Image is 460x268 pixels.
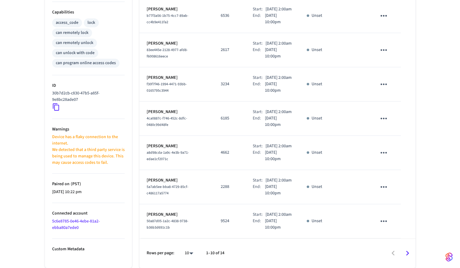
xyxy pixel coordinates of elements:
button: Go to next page [400,246,415,260]
p: [DATE] 10:00pm [265,115,292,128]
span: ( PST ) [70,181,81,187]
div: End: [252,149,265,162]
p: [DATE] 10:22 pm [52,189,125,195]
span: a8d98cda-1a9c-4e3b-9a71-edae1cf2071c [147,150,189,162]
img: SeamLogoGradient.69752ec5.svg [445,252,453,262]
p: [DATE] 2:00am [265,143,291,149]
p: Unset [312,184,322,190]
div: End: [252,115,265,128]
p: Paired on [52,181,125,187]
p: 3234 [220,81,238,87]
p: [DATE] 2:00am [265,177,291,184]
p: Unset [312,47,322,53]
div: can remotely unlock [56,40,93,46]
div: End: [252,81,265,94]
div: End: [252,13,265,25]
p: Custom Metadata [52,246,125,252]
div: Start: [252,109,265,115]
div: access_code [56,20,78,26]
p: Unset [312,218,322,224]
p: [DATE] 2:00am [265,75,291,81]
p: [DATE] 10:00pm [265,149,292,162]
p: 6536 [220,13,238,19]
p: 2288 [220,184,238,190]
div: can program online access codes [56,60,116,66]
p: [PERSON_NAME] [147,40,206,47]
div: 10 [182,249,196,258]
p: We detected that a third party service is being used to manage this device. This may cause access... [52,147,125,166]
span: 5a7ab5ee-bba8-4729-85cf-c486117a5774 [147,184,188,196]
span: 50a87d05-1a2c-4838-9738-b36b3d691c1b [147,218,188,230]
p: 6185 [220,115,238,122]
p: [PERSON_NAME] [147,109,206,115]
a: 5c6e8785-0e46-4ebe-81a2-ebba80a7ede0 [52,218,100,231]
p: Device has a flaky connection to the internet. [52,134,125,147]
div: lock [87,20,95,26]
p: Unset [312,149,322,156]
div: can remotely lock [56,30,88,36]
p: 9524 [220,218,238,224]
p: [DATE] 2:00am [265,109,291,115]
p: [DATE] 10:00pm [265,218,292,231]
p: Rows per page: [147,250,174,256]
span: b77f3a56-1b75-4cc7-89ab-cc4b9e411fa2 [147,13,188,25]
p: [DATE] 10:00pm [265,47,292,60]
div: Start: [252,6,265,13]
div: End: [252,47,265,60]
p: [PERSON_NAME] [147,143,206,149]
div: End: [252,218,265,231]
p: [DATE] 2:00am [265,6,291,13]
p: [DATE] 10:00pm [265,184,292,196]
p: Unset [312,13,322,19]
p: 4662 [220,149,238,156]
p: [DATE] 10:00pm [265,81,292,94]
span: 4ca0887c-f746-452c-8dfc-0480c99d48fe [147,116,187,127]
p: Capabilities [52,9,125,16]
div: Start: [252,75,265,81]
p: [PERSON_NAME] [147,211,206,218]
div: Start: [252,211,265,218]
p: [PERSON_NAME] [147,75,206,81]
span: f30f7f46-1994-4471-93bb-0165795c3944 [147,82,187,93]
p: 1–10 of 14 [206,250,224,256]
p: Warnings [52,126,125,133]
p: 30b7d2cb-c830-47b5-a85f-9e8bc28ade07 [52,90,122,103]
p: 2617 [220,47,238,53]
p: Unset [312,81,322,87]
div: Start: [252,177,265,184]
p: [DATE] 2:00am [265,40,291,47]
div: End: [252,184,265,196]
p: [PERSON_NAME] [147,177,206,184]
p: [PERSON_NAME] [147,6,206,13]
div: Start: [252,143,265,149]
p: [DATE] 10:00pm [265,13,292,25]
p: Connected account [52,210,125,217]
p: ID [52,83,125,89]
p: Unset [312,115,322,122]
p: [DATE] 2:00am [265,211,291,218]
div: can unlock with code [56,50,94,56]
span: 83ee445e-2128-4977-afd8-f6008616eece [147,47,188,59]
div: Start: [252,40,265,47]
